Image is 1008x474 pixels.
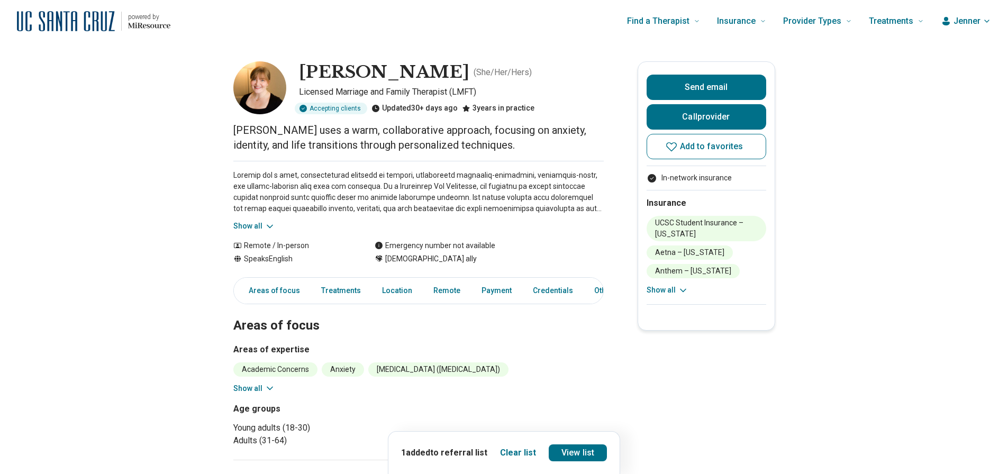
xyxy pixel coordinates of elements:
[462,103,534,114] div: 3 years in practice
[236,280,306,302] a: Areas of focus
[526,280,579,302] a: Credentials
[233,291,604,335] h2: Areas of focus
[647,134,766,159] button: Add to favorites
[371,103,458,114] div: Updated 30+ days ago
[295,103,367,114] div: Accepting clients
[299,86,604,98] p: Licensed Marriage and Family Therapist (LMFT)
[233,253,353,265] div: Speaks English
[299,61,469,84] h1: [PERSON_NAME]
[647,245,733,260] li: Aetna – [US_STATE]
[647,264,740,278] li: Anthem – [US_STATE]
[233,61,286,114] img: Caitlin Carnegie, Licensed Marriage and Family Therapist (LMFT)
[233,221,275,232] button: Show all
[953,15,980,28] span: Jenner
[376,280,419,302] a: Location
[647,285,688,296] button: Show all
[647,216,766,241] li: UCSC Student Insurance – [US_STATE]
[647,172,766,184] ul: Payment options
[627,14,689,29] span: Find a Therapist
[322,362,364,377] li: Anxiety
[401,446,487,459] p: 1 added
[375,240,495,251] div: Emergency number not available
[680,142,743,151] span: Add to favorites
[549,444,607,461] a: View list
[233,434,414,447] li: Adults (31-64)
[474,66,532,79] p: ( She/Her/Hers )
[427,280,467,302] a: Remote
[783,14,841,29] span: Provider Types
[233,383,275,394] button: Show all
[385,253,477,265] span: [DEMOGRAPHIC_DATA] ally
[647,104,766,130] button: Callprovider
[368,362,508,377] li: [MEDICAL_DATA] ([MEDICAL_DATA])
[17,4,170,38] a: Home page
[128,13,170,21] p: powered by
[647,197,766,209] h2: Insurance
[647,172,766,184] li: In-network insurance
[233,362,317,377] li: Academic Concerns
[233,170,604,214] p: Loremip dol s amet, consecteturad elitsedd ei tempori, utlaboreetd magnaaliq-enimadmini, veniamqu...
[717,14,756,29] span: Insurance
[588,280,626,302] a: Other
[233,403,414,415] h3: Age groups
[233,422,414,434] li: Young adults (18-30)
[500,446,536,459] button: Clear list
[941,15,991,28] button: Jenner
[869,14,913,29] span: Treatments
[647,75,766,100] button: Send email
[233,343,604,356] h3: Areas of expertise
[430,448,487,458] span: to referral list
[233,123,604,152] p: [PERSON_NAME] uses a warm, collaborative approach, focusing on anxiety, identity, and life transi...
[315,280,367,302] a: Treatments
[475,280,518,302] a: Payment
[233,240,353,251] div: Remote / In-person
